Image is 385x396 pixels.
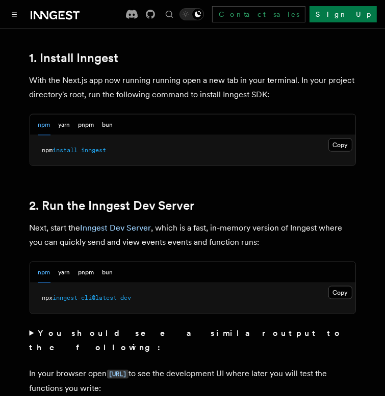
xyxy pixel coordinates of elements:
[30,73,356,102] p: With the Next.js app now running running open a new tab in your terminal. In your project directo...
[53,147,78,154] span: install
[30,367,356,396] p: In your browser open to see the development UI where later you will test the functions you write:
[82,147,107,154] span: inngest
[30,51,119,65] a: 1. Install Inngest
[163,8,175,20] button: Find something...
[79,115,94,135] button: pnpm
[30,328,343,352] strong: You should see a similar output to the following:
[81,223,151,233] a: Inngest Dev Server
[328,286,352,299] button: Copy
[42,147,53,154] span: npm
[30,199,195,213] a: 2. Run the Inngest Dev Server
[38,262,50,283] button: npm
[328,138,352,152] button: Copy
[30,326,356,355] summary: You should see a similar output to the following:
[179,8,204,20] button: Toggle dark mode
[42,294,53,301] span: npx
[79,262,94,283] button: pnpm
[30,221,356,249] p: Next, start the , which is a fast, in-memory version of Inngest where you can quickly send and vi...
[310,6,377,22] a: Sign Up
[121,294,132,301] span: dev
[102,262,113,283] button: bun
[212,6,305,22] a: Contact sales
[102,115,113,135] button: bun
[38,115,50,135] button: npm
[8,8,20,20] button: Toggle navigation
[53,294,117,301] span: inngest-cli@latest
[59,115,70,135] button: yarn
[107,370,129,379] code: [URL]
[59,262,70,283] button: yarn
[107,369,129,379] a: [URL]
